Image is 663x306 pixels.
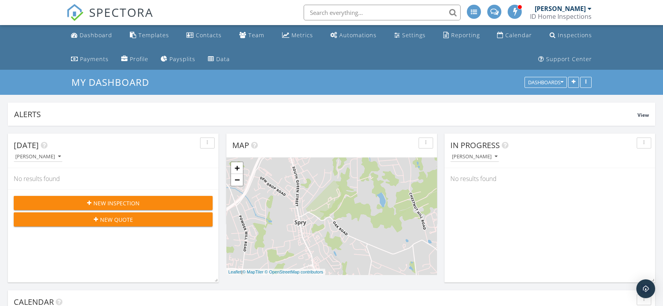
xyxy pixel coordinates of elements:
span: In Progress [450,140,500,150]
span: SPECTORA [89,4,153,20]
div: Payments [80,55,109,63]
a: Zoom out [231,174,243,186]
div: Contacts [196,31,222,39]
a: Dashboard [68,28,115,43]
a: Settings [391,28,429,43]
button: Dashboards [525,77,567,88]
a: Support Center [535,52,595,67]
div: Alerts [14,109,637,120]
div: Templates [138,31,169,39]
div: [PERSON_NAME] [452,154,497,159]
a: Metrics [279,28,316,43]
div: Calendar [505,31,532,39]
a: Payments [68,52,112,67]
div: Automations [339,31,377,39]
div: [PERSON_NAME] [535,5,586,13]
div: Profile [130,55,148,63]
button: New Quote [14,212,213,226]
div: ID Home Inspections [530,13,592,20]
div: Metrics [291,31,313,39]
div: No results found [444,168,655,189]
div: [PERSON_NAME] [15,154,61,159]
a: Zoom in [231,162,243,174]
a: © MapTiler [242,270,264,274]
div: | [226,269,325,275]
a: Inspections [546,28,595,43]
a: Leaflet [228,270,241,274]
span: View [637,112,649,118]
span: New Quote [100,215,133,224]
input: Search everything... [304,5,461,20]
a: © OpenStreetMap contributors [265,270,323,274]
div: Open Intercom Messenger [636,279,655,298]
div: Settings [402,31,426,39]
a: Templates [127,28,172,43]
div: Data [216,55,230,63]
div: Paysplits [169,55,195,63]
img: The Best Home Inspection Software - Spectora [66,4,84,21]
a: Automations (Advanced) [327,28,380,43]
div: Dashboard [80,31,112,39]
span: New Inspection [93,199,140,207]
a: Data [205,52,233,67]
a: Calendar [494,28,535,43]
div: Dashboards [528,80,563,85]
button: New Inspection [14,196,213,210]
div: Team [248,31,264,39]
a: Team [236,28,268,43]
a: SPECTORA [66,11,153,27]
a: My Dashboard [71,76,156,89]
span: Map [232,140,249,150]
a: Contacts [183,28,225,43]
div: Reporting [451,31,480,39]
a: Paysplits [158,52,199,67]
div: Support Center [546,55,592,63]
a: Reporting [440,28,483,43]
span: [DATE] [14,140,39,150]
div: Inspections [558,31,592,39]
a: Company Profile [118,52,151,67]
button: [PERSON_NAME] [450,152,499,162]
div: No results found [8,168,219,189]
button: [PERSON_NAME] [14,152,62,162]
